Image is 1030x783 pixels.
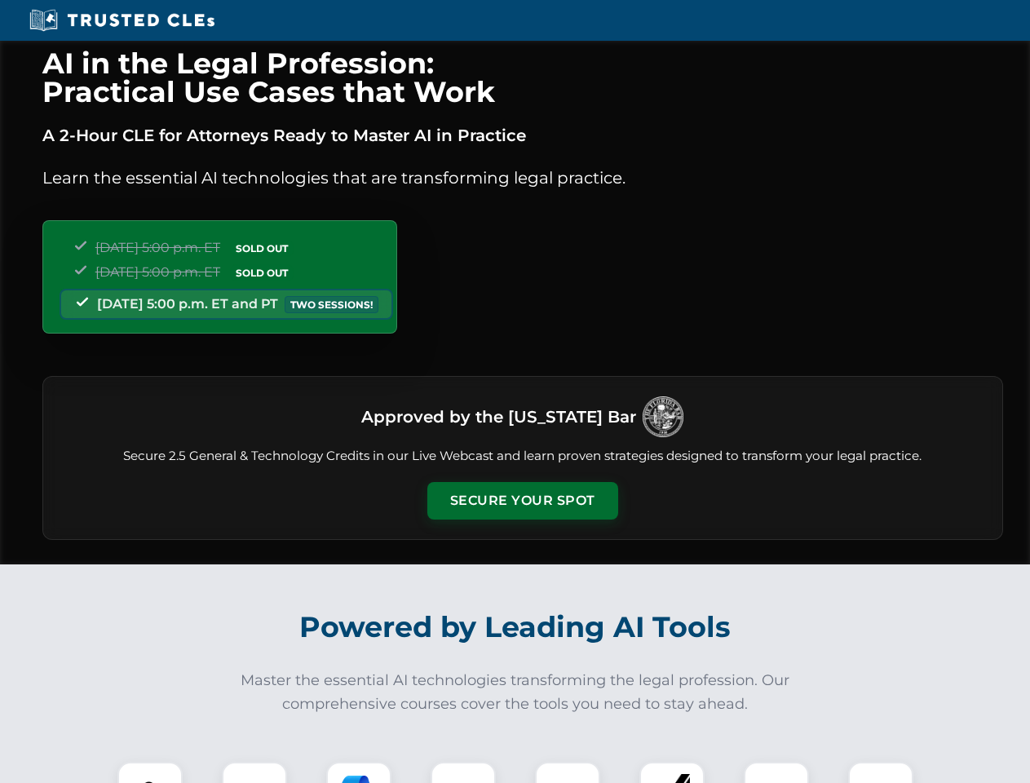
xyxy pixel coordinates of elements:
h3: Approved by the [US_STATE] Bar [361,402,636,431]
img: Trusted CLEs [24,8,219,33]
p: Secure 2.5 General & Technology Credits in our Live Webcast and learn proven strategies designed ... [63,447,983,466]
p: Learn the essential AI technologies that are transforming legal practice. [42,165,1003,191]
h2: Powered by Leading AI Tools [64,599,967,656]
span: SOLD OUT [230,264,294,281]
p: A 2-Hour CLE for Attorneys Ready to Master AI in Practice [42,122,1003,148]
span: SOLD OUT [230,240,294,257]
span: [DATE] 5:00 p.m. ET [95,240,220,255]
button: Secure Your Spot [427,482,618,520]
span: [DATE] 5:00 p.m. ET [95,264,220,280]
h1: AI in the Legal Profession: Practical Use Cases that Work [42,49,1003,106]
p: Master the essential AI technologies transforming the legal profession. Our comprehensive courses... [230,669,801,716]
img: Logo [643,396,683,437]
